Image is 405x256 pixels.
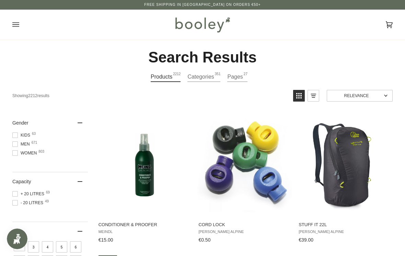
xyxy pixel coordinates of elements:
span: Cord Lock [198,222,290,228]
img: Conditioner & Proofer [97,118,192,212]
div: Showing results [12,90,288,102]
span: 27 [244,72,247,81]
iframe: Button to open loyalty program pop-up [7,229,27,249]
span: Size: 4 [42,241,53,253]
h2: Search Results [12,48,393,67]
a: Cord Lock [197,114,291,245]
span: [PERSON_NAME] Alpine [299,230,391,234]
span: - 20 Litres [12,200,45,206]
a: Sort options [327,90,393,102]
span: Size: 5 [56,241,67,253]
span: Kids [12,132,32,138]
span: [PERSON_NAME] Alpine [198,230,290,234]
span: €0.50 [198,237,210,243]
span: Gender [12,120,28,126]
span: 803 [38,150,44,153]
span: Relevance [331,93,382,98]
span: €39.00 [299,237,313,243]
span: Women [12,150,39,156]
span: Stuff IT 22L [299,222,391,228]
a: View list mode [308,90,319,102]
span: 49 [45,200,49,203]
span: Size: 3 [28,241,39,253]
span: 2212 [173,72,181,81]
p: Free Shipping in [GEOGRAPHIC_DATA] on Orders €50+ [144,2,261,8]
span: 63 [32,132,36,136]
span: Size: 6 [70,241,81,253]
span: €15.00 [99,237,113,243]
span: Meindl [99,230,190,234]
img: Cord Lock - booley Galway [197,118,291,212]
span: Conditioner & Proofer [99,222,190,228]
a: View Pages Tab [227,72,247,82]
span: Capacity [12,179,31,184]
a: Conditioner & Proofer [97,114,192,245]
img: Lowe Alpine Stuff IT 22L Anthracite / Zinc - Booley Galway [298,118,392,212]
span: 69 [46,191,50,194]
button: Open menu [12,10,33,40]
a: View Categories Tab [187,72,220,82]
a: Stuff IT 22L [298,114,392,245]
span: 671 [32,141,37,144]
a: View Products Tab [151,72,181,82]
span: Men [12,141,32,147]
a: View grid mode [293,90,305,102]
img: Booley [172,15,232,35]
b: 2212 [28,93,37,98]
span: + 20 Litres [12,191,46,197]
span: 351 [215,72,221,81]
